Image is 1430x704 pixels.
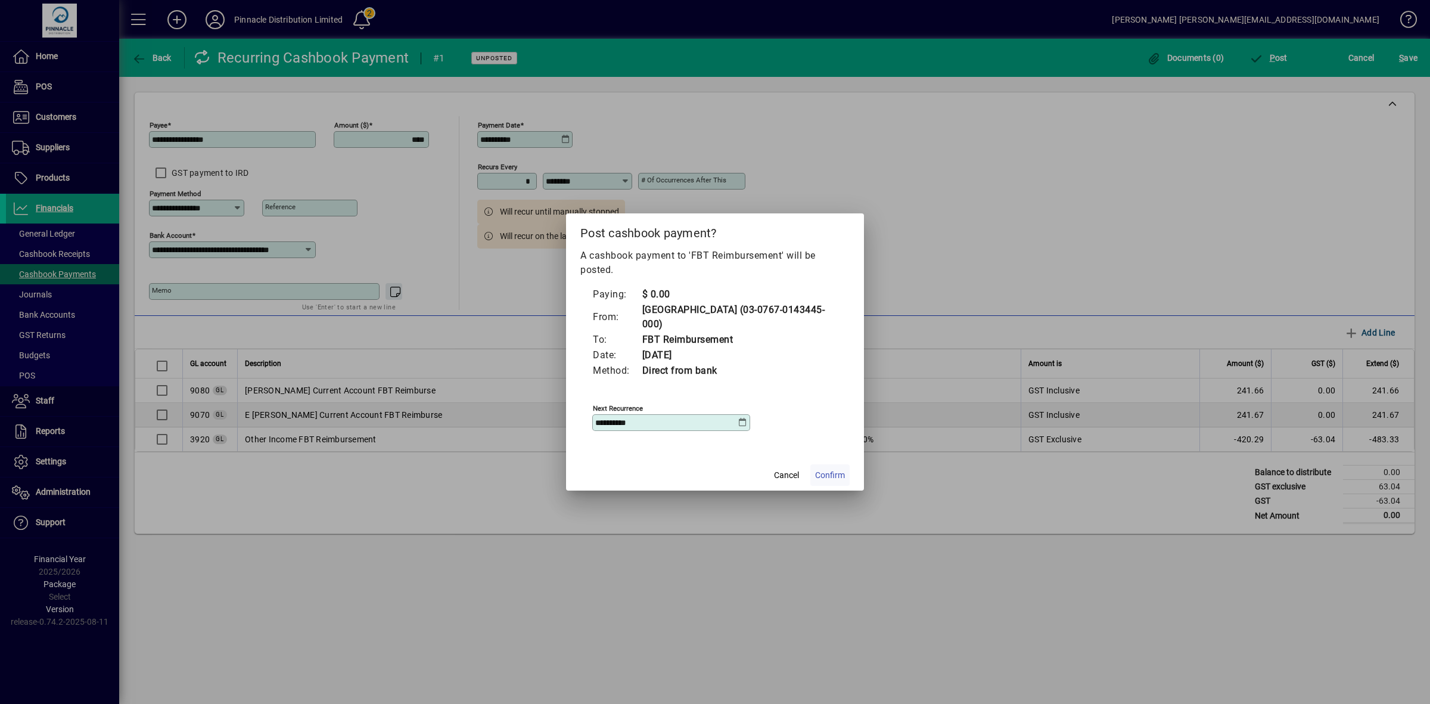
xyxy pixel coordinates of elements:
[815,469,845,482] span: Confirm
[767,464,806,486] button: Cancel
[810,464,850,486] button: Confirm
[580,249,850,277] p: A cashbook payment to 'FBT Reimbursement' will be posted.
[642,348,838,363] td: [DATE]
[592,287,642,302] td: Paying:
[592,332,642,348] td: To:
[642,287,838,302] td: $ 0.00
[592,363,642,379] td: Method:
[642,332,838,348] td: FBT Reimbursement
[593,404,643,413] mat-label: Next recurrence
[774,469,799,482] span: Cancel
[592,302,642,332] td: From:
[592,348,642,363] td: Date:
[566,213,864,248] h2: Post cashbook payment?
[642,302,838,332] td: [GEOGRAPHIC_DATA] (03-0767-0143445-000)
[642,363,838,379] td: Direct from bank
